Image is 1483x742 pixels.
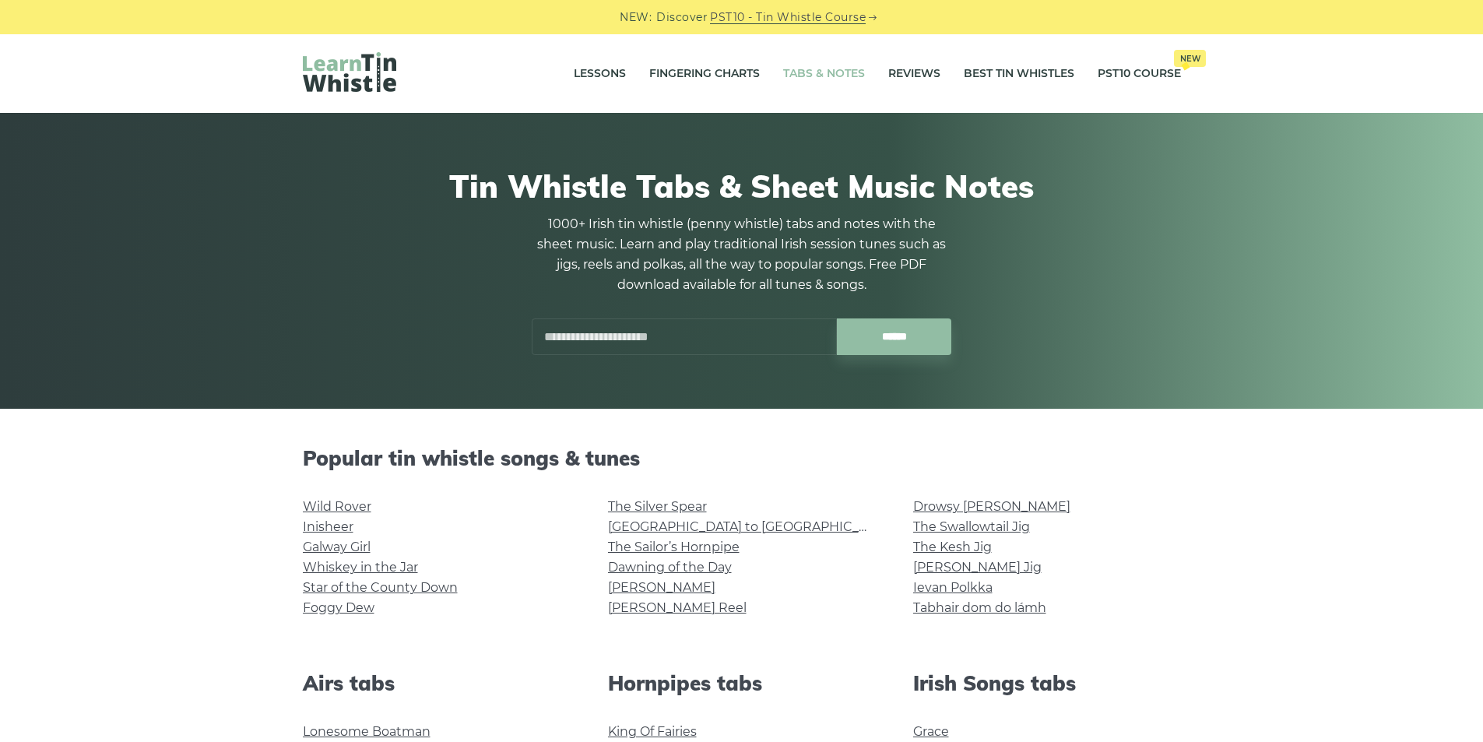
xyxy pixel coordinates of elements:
a: The Silver Spear [608,499,707,514]
a: Galway Girl [303,540,371,554]
span: New [1174,50,1206,67]
img: LearnTinWhistle.com [303,52,396,92]
p: 1000+ Irish tin whistle (penny whistle) tabs and notes with the sheet music. Learn and play tradi... [532,214,952,295]
a: Grace [913,724,949,739]
a: King Of Fairies [608,724,697,739]
a: [GEOGRAPHIC_DATA] to [GEOGRAPHIC_DATA] [608,519,895,534]
a: Dawning of the Day [608,560,732,575]
a: [PERSON_NAME] [608,580,715,595]
a: Wild Rover [303,499,371,514]
h2: Airs tabs [303,671,571,695]
a: Whiskey in the Jar [303,560,418,575]
a: Tabhair dom do lámh [913,600,1046,615]
h2: Hornpipes tabs [608,671,876,695]
a: Tabs & Notes [783,55,865,93]
a: Inisheer [303,519,353,534]
a: Ievan Polkka [913,580,993,595]
a: Fingering Charts [649,55,760,93]
a: Lessons [574,55,626,93]
a: [PERSON_NAME] Reel [608,600,747,615]
a: Lonesome Boatman [303,724,430,739]
a: Drowsy [PERSON_NAME] [913,499,1070,514]
a: The Swallowtail Jig [913,519,1030,534]
a: PST10 CourseNew [1098,55,1181,93]
a: Reviews [888,55,940,93]
a: Best Tin Whistles [964,55,1074,93]
a: Star of the County Down [303,580,458,595]
a: The Sailor’s Hornpipe [608,540,740,554]
a: [PERSON_NAME] Jig [913,560,1042,575]
a: Foggy Dew [303,600,374,615]
a: The Kesh Jig [913,540,992,554]
h2: Irish Songs tabs [913,671,1181,695]
h2: Popular tin whistle songs & tunes [303,446,1181,470]
h1: Tin Whistle Tabs & Sheet Music Notes [303,167,1181,205]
